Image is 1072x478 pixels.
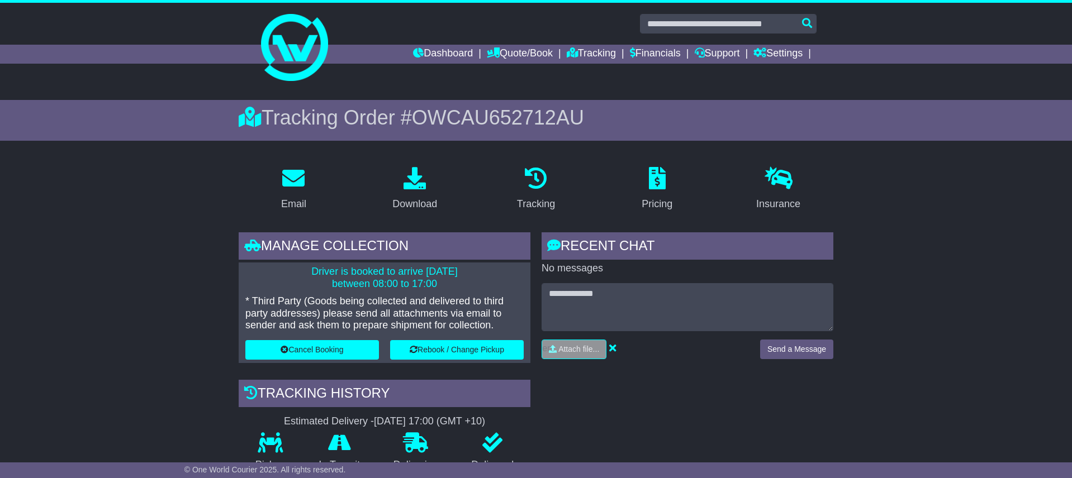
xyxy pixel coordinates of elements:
a: Pricing [634,163,680,216]
span: OWCAU652712AU [412,106,584,129]
div: Tracking Order # [239,106,833,130]
button: Cancel Booking [245,340,379,360]
p: Driver is booked to arrive [DATE] between 08:00 to 17:00 [245,266,524,290]
p: No messages [542,262,833,275]
div: RECENT CHAT [542,232,833,262]
p: Delivering [377,459,455,471]
div: [DATE] 17:00 (GMT +10) [374,415,485,428]
a: Tracking [510,163,562,216]
a: Insurance [749,163,808,216]
span: © One World Courier 2025. All rights reserved. [184,465,346,474]
div: Email [281,197,306,212]
p: Delivered [455,459,531,471]
a: Support [695,45,740,64]
a: Settings [753,45,803,64]
div: Download [392,197,437,212]
p: * Third Party (Goods being collected and delivered to third party addresses) please send all atta... [245,295,524,332]
p: In Transit [302,459,377,471]
p: Pickup [239,459,302,471]
a: Download [385,163,444,216]
a: Financials [630,45,681,64]
button: Send a Message [760,340,833,359]
a: Tracking [567,45,616,64]
a: Email [274,163,314,216]
div: Pricing [642,197,672,212]
div: Manage collection [239,232,530,262]
div: Tracking [517,197,555,212]
div: Estimated Delivery - [239,415,530,428]
div: Insurance [756,197,800,212]
a: Dashboard [413,45,473,64]
button: Rebook / Change Pickup [390,340,524,360]
a: Quote/Book [487,45,553,64]
div: Tracking history [239,380,530,410]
